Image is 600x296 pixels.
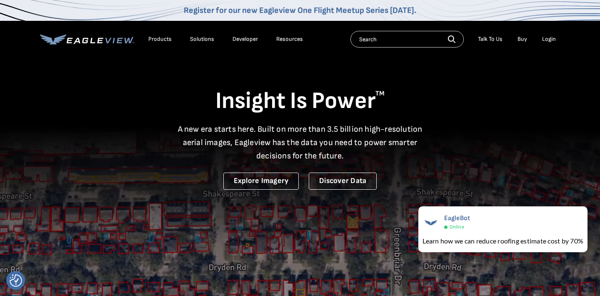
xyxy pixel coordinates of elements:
[10,274,22,287] button: Consent Preferences
[232,35,258,43] a: Developer
[276,35,303,43] div: Resources
[422,214,439,231] img: EagleBot
[350,31,464,48] input: Search
[450,224,464,230] span: Online
[375,90,385,98] sup: TM
[542,35,556,43] div: Login
[184,5,416,15] a: Register for our new Eagleview One Flight Meetup Series [DATE].
[309,173,377,190] a: Discover Data
[190,35,214,43] div: Solutions
[223,173,299,190] a: Explore Imagery
[172,123,427,163] p: A new era starts here. Built on more than 3.5 billion high-resolution aerial images, Eagleview ha...
[444,214,470,222] span: EagleBot
[148,35,172,43] div: Products
[517,35,527,43] a: Buy
[40,87,560,116] h1: Insight Is Power
[10,274,22,287] img: Revisit consent button
[422,236,583,246] div: Learn how we can reduce roofing estimate cost by 70%
[478,35,502,43] div: Talk To Us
